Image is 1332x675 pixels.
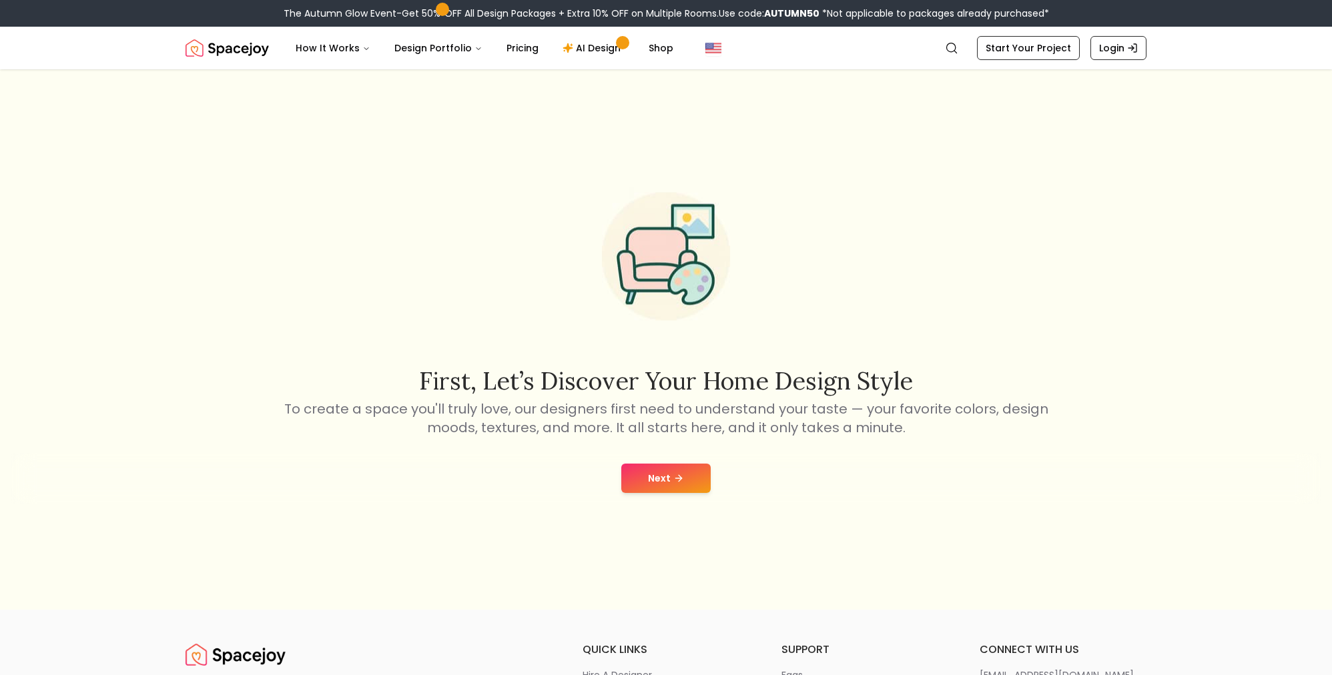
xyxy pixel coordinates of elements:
h6: connect with us [980,642,1146,658]
img: Spacejoy Logo [186,35,269,61]
a: Start Your Project [977,36,1080,60]
img: Start Style Quiz Illustration [581,171,751,342]
b: AUTUMN50 [764,7,819,20]
a: Login [1090,36,1146,60]
div: The Autumn Glow Event-Get 50% OFF All Design Packages + Extra 10% OFF on Multiple Rooms. [284,7,1049,20]
h2: First, let’s discover your home design style [282,368,1050,394]
h6: support [781,642,948,658]
h6: quick links [583,642,749,658]
a: Pricing [496,35,549,61]
button: Next [621,464,711,493]
p: To create a space you'll truly love, our designers first need to understand your taste — your fav... [282,400,1050,437]
span: *Not applicable to packages already purchased* [819,7,1049,20]
nav: Global [186,27,1146,69]
a: Shop [638,35,684,61]
span: Use code: [719,7,819,20]
img: United States [705,40,721,56]
button: How It Works [285,35,381,61]
button: Design Portfolio [384,35,493,61]
a: Spacejoy [186,35,269,61]
a: AI Design [552,35,635,61]
a: Spacejoy [186,642,286,668]
img: Spacejoy Logo [186,642,286,668]
nav: Main [285,35,684,61]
